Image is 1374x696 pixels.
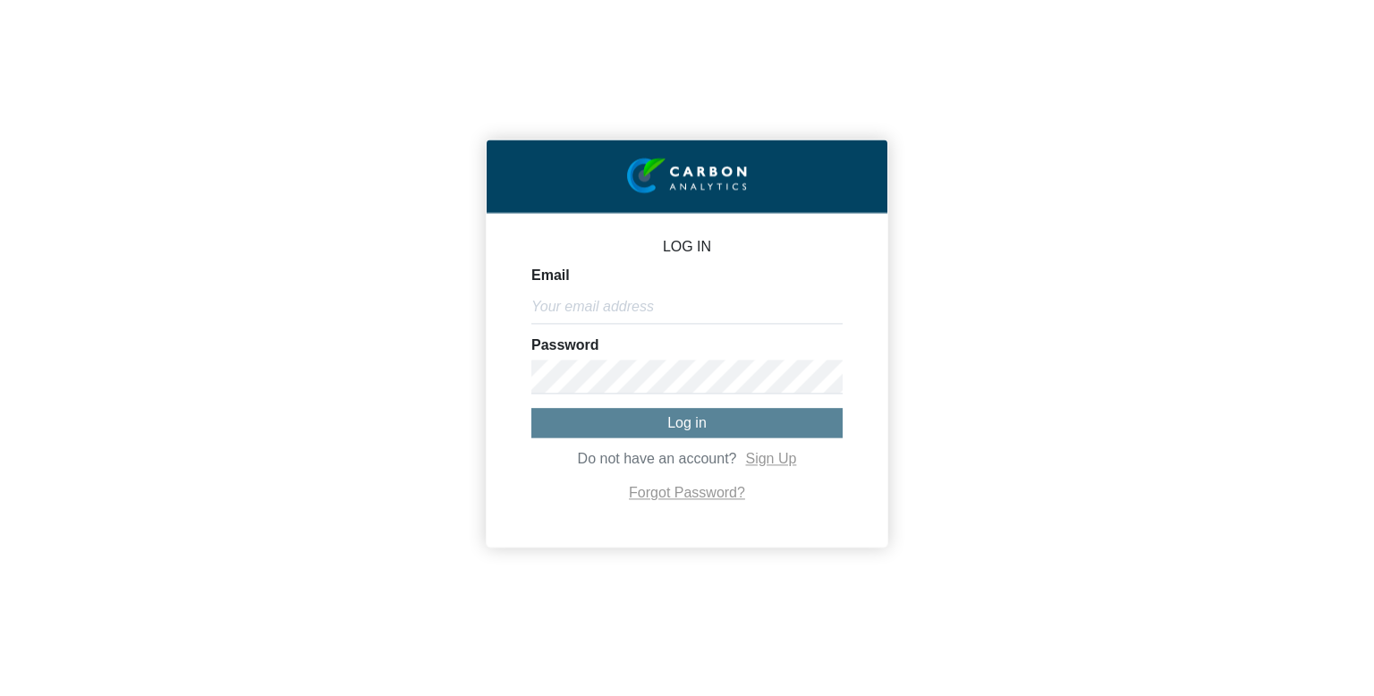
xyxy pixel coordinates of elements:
a: Sign Up [745,452,796,467]
label: Email [531,268,570,283]
label: Password [531,338,599,352]
span: Do not have an account? [578,452,737,467]
a: Forgot Password? [629,486,745,501]
input: Your email address [531,290,843,324]
img: insight-logo-2.png [627,157,747,194]
button: Log in [531,408,843,437]
span: Log in [667,415,707,430]
p: LOG IN [531,240,843,254]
